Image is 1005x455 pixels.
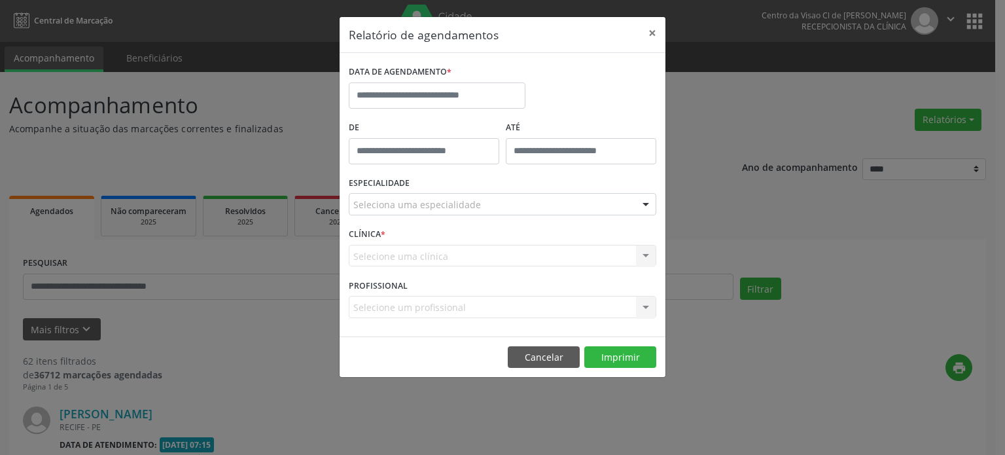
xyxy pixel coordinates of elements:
label: DATA DE AGENDAMENTO [349,62,451,82]
button: Cancelar [508,346,580,369]
label: De [349,118,499,138]
label: PROFISSIONAL [349,276,408,296]
label: CLÍNICA [349,225,385,245]
span: Seleciona uma especialidade [353,198,481,211]
label: ESPECIALIDADE [349,173,410,194]
button: Imprimir [584,346,656,369]
button: Close [639,17,665,49]
h5: Relatório de agendamentos [349,26,499,43]
label: ATÉ [506,118,656,138]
